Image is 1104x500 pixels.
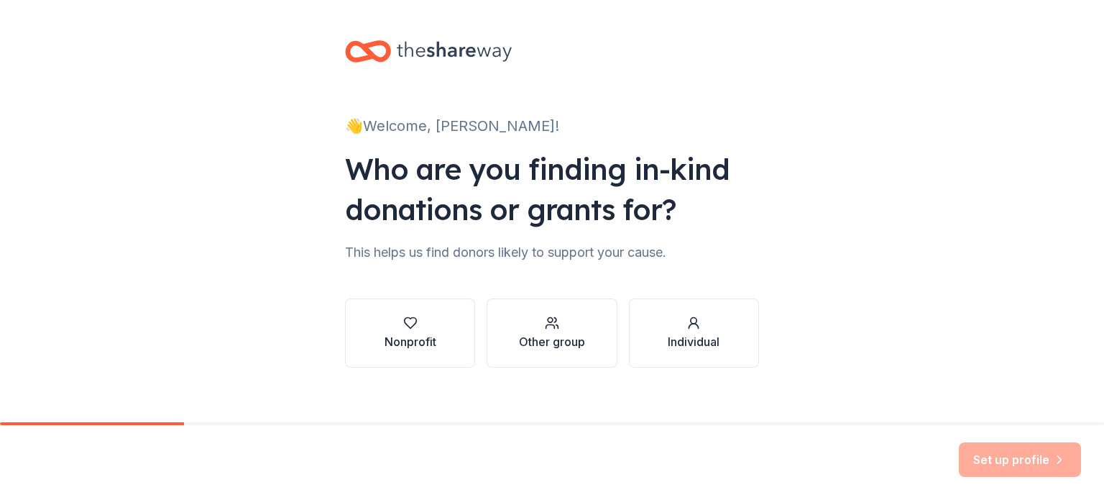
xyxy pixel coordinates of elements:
div: Who are you finding in-kind donations or grants for? [345,149,759,229]
button: Nonprofit [345,299,475,368]
div: Nonprofit [385,333,436,350]
div: Individual [668,333,719,350]
div: This helps us find donors likely to support your cause. [345,241,759,264]
div: Other group [519,333,585,350]
button: Other group [487,299,617,368]
button: Individual [629,299,759,368]
div: 👋 Welcome, [PERSON_NAME]! [345,114,759,137]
